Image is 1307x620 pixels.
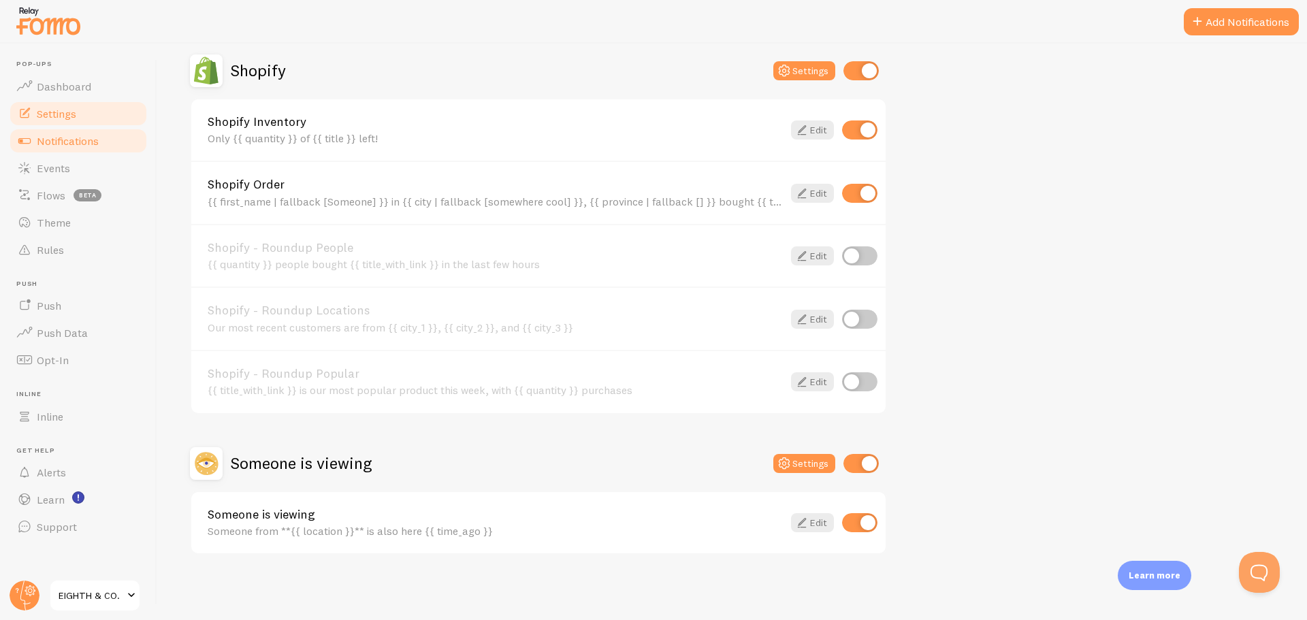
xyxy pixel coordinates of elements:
svg: <p>Watch New Feature Tutorials!</p> [72,491,84,504]
div: {{ quantity }} people bought {{ title_with_link }} in the last few hours [208,258,783,270]
div: Our most recent customers are from {{ city_1 }}, {{ city_2 }}, and {{ city_3 }} [208,321,783,333]
iframe: Help Scout Beacon - Open [1239,552,1280,593]
p: Learn more [1129,569,1180,582]
span: Inline [37,410,63,423]
a: Theme [8,209,148,236]
h2: Someone is viewing [231,453,372,474]
span: EIGHTH & CO. [59,587,123,604]
span: Inline [16,390,148,399]
span: Support [37,520,77,534]
span: Learn [37,493,65,506]
div: Learn more [1118,561,1191,590]
span: Rules [37,243,64,257]
div: Someone from **{{ location }}** is also here {{ time_ago }} [208,525,783,537]
a: Learn [8,486,148,513]
span: Alerts [37,466,66,479]
a: Events [8,154,148,182]
a: Shopify - Roundup Locations [208,304,783,316]
a: Notifications [8,127,148,154]
button: Settings [773,454,835,473]
div: {{ first_name | fallback [Someone] }} in {{ city | fallback [somewhere cool] }}, {{ province | fa... [208,195,783,208]
a: Edit [791,120,834,140]
span: Notifications [37,134,99,148]
span: Events [37,161,70,175]
a: Shopify - Roundup People [208,242,783,254]
button: Settings [773,61,835,80]
a: Opt-In [8,346,148,374]
a: Shopify Inventory [208,116,783,128]
span: Settings [37,107,76,120]
span: Opt-In [37,353,69,367]
span: Get Help [16,446,148,455]
span: Pop-ups [16,60,148,69]
a: Edit [791,310,834,329]
div: {{ title_with_link }} is our most popular product this week, with {{ quantity }} purchases [208,384,783,396]
a: Settings [8,100,148,127]
span: Flows [37,189,65,202]
div: Only {{ quantity }} of {{ title }} left! [208,132,783,144]
a: Flows beta [8,182,148,209]
img: Someone is viewing [190,447,223,480]
img: Shopify [190,54,223,87]
span: Dashboard [37,80,91,93]
span: Push [37,299,61,312]
span: Push [16,280,148,289]
span: Push Data [37,326,88,340]
a: Someone is viewing [208,508,783,521]
a: Inline [8,403,148,430]
a: Shopify - Roundup Popular [208,368,783,380]
a: Push Data [8,319,148,346]
a: Edit [791,372,834,391]
a: Push [8,292,148,319]
a: Edit [791,513,834,532]
a: Rules [8,236,148,263]
span: Theme [37,216,71,229]
a: Edit [791,246,834,265]
a: Dashboard [8,73,148,100]
a: Alerts [8,459,148,486]
a: Support [8,513,148,540]
a: Edit [791,184,834,203]
span: beta [74,189,101,201]
h2: Shopify [231,60,286,81]
a: Shopify Order [208,178,783,191]
a: EIGHTH & CO. [49,579,141,612]
img: fomo-relay-logo-orange.svg [14,3,82,38]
